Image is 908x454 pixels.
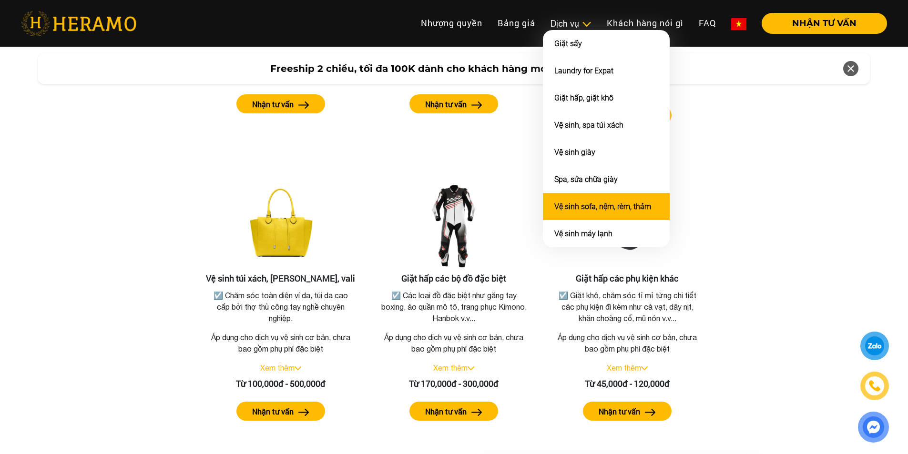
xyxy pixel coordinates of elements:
[233,178,328,273] img: Vệ sinh túi xách, balo, vali
[270,61,550,76] span: Freeship 2 chiều, tối đa 100K dành cho khách hàng mới
[298,409,309,416] img: arrow
[551,402,703,421] a: Nhận tư vấn arrow
[378,94,530,113] a: Nhận tư vấn arrow
[252,406,294,417] label: Nhận tư vấn
[554,93,613,102] a: Giặt hấp, giặt khô
[471,101,482,109] img: arrow
[425,406,467,417] label: Nhận tư vấn
[205,402,357,421] a: Nhận tư vấn arrow
[205,377,357,390] div: Từ 100,000đ - 500,000đ
[731,18,746,30] img: vn-flag.png
[378,377,530,390] div: Từ 170,000đ - 300,000đ
[554,121,623,130] a: Vệ sinh, spa túi xách
[413,13,490,33] a: Nhượng quyền
[409,94,498,113] button: Nhận tư vấn
[378,332,530,354] p: Áp dụng cho dịch vụ vệ sinh cơ bản, chưa bao gồm phụ phí đặc biệt
[378,402,530,421] a: Nhận tư vấn arrow
[645,409,656,416] img: arrow
[554,39,582,48] a: Giặt sấy
[207,290,355,324] p: ☑️ Chăm sóc toàn diện ví da, túi da cao cấp bởi thợ thủ công tay nghề chuyên nghiệp.
[378,273,530,284] h3: Giặt hấp các bộ đồ đặc biệt
[295,366,301,370] img: arrow_down.svg
[554,229,612,238] a: Vệ sinh máy lạnh
[236,94,325,113] button: Nhận tư vấn
[205,332,357,354] p: Áp dụng cho dịch vụ vệ sinh cơ bản, chưa bao gồm phụ phí đặc biệt
[582,20,592,29] img: subToggleIcon
[236,402,325,421] button: Nhận tư vấn
[551,273,703,284] h3: Giặt hấp các phụ kiện khác
[860,372,888,400] a: phone-icon
[762,13,887,34] button: NHẬN TƯ VẤN
[554,175,618,184] a: Spa, sửa chữa giày
[380,290,528,324] p: ☑️ Các loại đồ đặc biệt như găng tay boxing, áo quần mô tô, trang phục Kimono, Hanbok v.v...
[599,13,691,33] a: Khách hàng nói gì
[551,377,703,390] div: Từ 45,000đ - 120,000đ
[754,19,887,28] a: NHẬN TƯ VẤN
[490,13,543,33] a: Bảng giá
[433,363,468,372] a: Xem thêm
[641,366,648,370] img: arrow_down.svg
[298,101,309,109] img: arrow
[205,94,357,113] a: Nhận tư vấn arrow
[599,406,640,417] label: Nhận tư vấn
[551,332,703,354] p: Áp dụng cho dịch vụ vệ sinh cơ bản, chưa bao gồm phụ phí đặc biệt
[252,99,294,110] label: Nhận tư vấn
[260,363,295,372] a: Xem thêm
[21,11,136,36] img: heramo-logo.png
[205,273,357,284] h3: Vệ sinh túi xách, [PERSON_NAME], vali
[468,366,474,370] img: arrow_down.svg
[471,409,482,416] img: arrow
[554,202,651,211] a: Vệ sinh sofa, nệm, rèm, thảm
[554,66,613,75] a: Laundry for Expat
[607,363,641,372] a: Xem thêm
[406,178,501,273] img: Giặt hấp các bộ đồ đặc biệt
[583,402,672,421] button: Nhận tư vấn
[425,99,467,110] label: Nhận tư vấn
[553,290,701,324] p: ☑️ Giặt khô, chăm sóc tỉ mỉ từng chi tiết các phụ kiện đi kèm như cà vạt, dây nịt, khăn choàng cổ...
[691,13,724,33] a: FAQ
[554,148,595,157] a: Vệ sinh giày
[551,17,592,30] div: Dịch vụ
[869,380,880,392] img: phone-icon
[409,402,498,421] button: Nhận tư vấn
